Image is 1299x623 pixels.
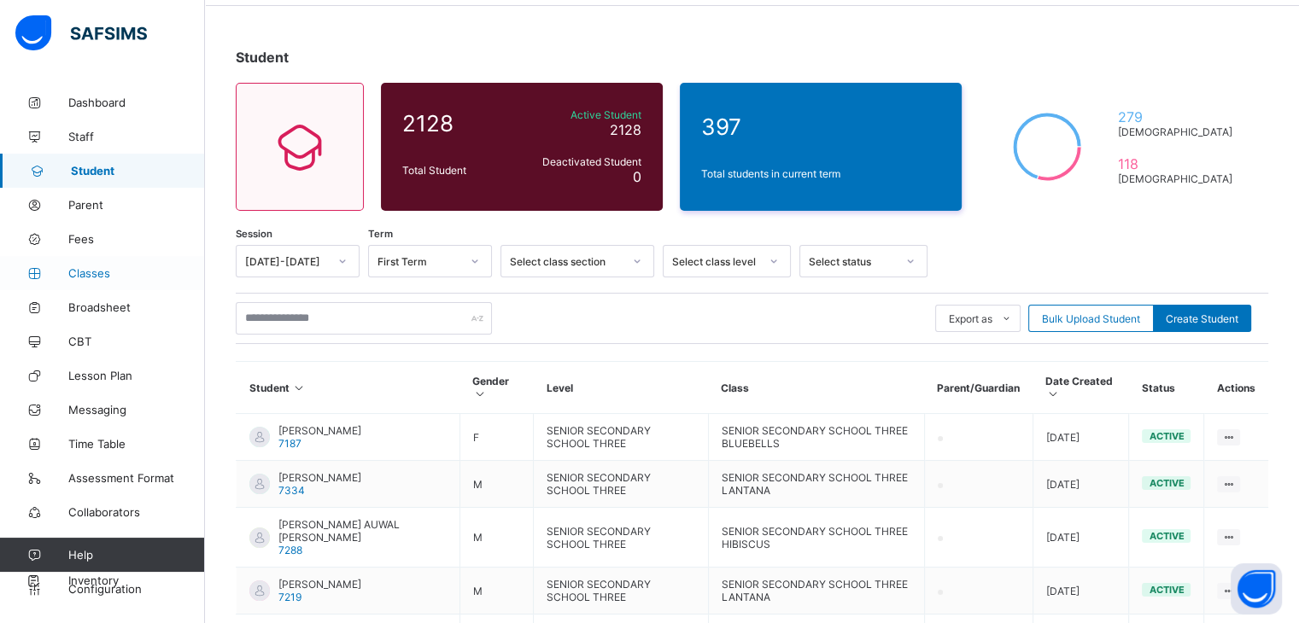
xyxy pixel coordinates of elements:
td: SENIOR SECONDARY SCHOOL THREE [534,508,708,568]
span: [PERSON_NAME] [278,578,361,591]
td: SENIOR SECONDARY SCHOOL THREE LANTANA [708,568,924,614]
span: Export as [949,312,992,325]
span: Active Student [520,108,641,121]
td: SENIOR SECONDARY SCHOOL THREE BLUEBELLS [708,414,924,461]
div: [DATE]-[DATE] [245,255,328,268]
span: Messaging [68,403,205,416]
th: Student [237,362,460,414]
img: safsims [15,15,147,51]
th: Class [708,362,924,414]
span: 118 [1117,155,1239,172]
span: Term [368,228,393,240]
span: active [1149,530,1184,542]
td: [DATE] [1033,508,1129,568]
td: M [459,568,534,614]
span: 7288 [278,544,302,556]
span: Deactivated Student [520,155,641,168]
td: M [459,508,534,568]
td: F [459,414,534,461]
span: Broadsheet [68,300,205,314]
th: Parent/Guardian [924,362,1033,414]
span: Help [68,548,204,562]
span: [PERSON_NAME] [278,471,361,484]
td: [DATE] [1033,414,1129,461]
td: SENIOR SECONDARY SCHOOL THREE HIBISCUS [708,508,924,568]
span: active [1149,584,1184,596]
span: Fees [68,232,205,246]
span: 279 [1117,108,1239,125]
span: active [1149,477,1184,489]
span: Bulk Upload Student [1042,312,1140,325]
span: Configuration [68,582,204,596]
span: Create Student [1166,312,1238,325]
span: [DEMOGRAPHIC_DATA] [1117,172,1239,185]
span: Staff [68,130,205,143]
td: [DATE] [1033,568,1129,614]
span: CBT [68,335,205,348]
div: Select class section [510,255,623,268]
i: Sort in Ascending Order [1045,387,1060,400]
span: 2128 [402,110,512,137]
span: 0 [633,168,641,185]
span: Time Table [68,437,205,451]
span: Lesson Plan [68,369,205,382]
th: Level [534,362,708,414]
th: Date Created [1033,362,1129,414]
span: Session [236,228,272,240]
td: SENIOR SECONDARY SCHOOL THREE [534,414,708,461]
td: M [459,461,534,508]
th: Status [1129,362,1204,414]
div: Select class level [672,255,759,268]
div: Total Student [398,160,516,181]
span: Total students in current term [701,167,940,180]
span: Classes [68,266,205,280]
td: SENIOR SECONDARY SCHOOL THREE [534,568,708,614]
i: Sort in Ascending Order [292,381,307,394]
button: Open asap [1231,563,1282,614]
span: 7219 [278,591,301,603]
span: Collaborators [68,505,205,519]
th: Actions [1204,362,1268,414]
i: Sort in Ascending Order [472,387,487,400]
td: SENIOR SECONDARY SCHOOL THREE [534,461,708,508]
span: active [1149,430,1184,442]
th: Gender [459,362,534,414]
span: [DEMOGRAPHIC_DATA] [1117,125,1239,138]
div: First Term [377,255,460,268]
div: Select status [809,255,896,268]
span: 2128 [610,121,641,138]
span: Dashboard [68,96,205,109]
td: SENIOR SECONDARY SCHOOL THREE LANTANA [708,461,924,508]
span: Parent [68,198,205,212]
span: Student [236,49,289,66]
span: 7187 [278,437,301,450]
td: [DATE] [1033,461,1129,508]
span: Assessment Format [68,471,205,485]
span: 7334 [278,484,305,497]
span: [PERSON_NAME] [278,424,361,437]
span: 397 [701,114,940,140]
span: Student [71,164,205,178]
span: [PERSON_NAME] AUWAL [PERSON_NAME] [278,518,447,544]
